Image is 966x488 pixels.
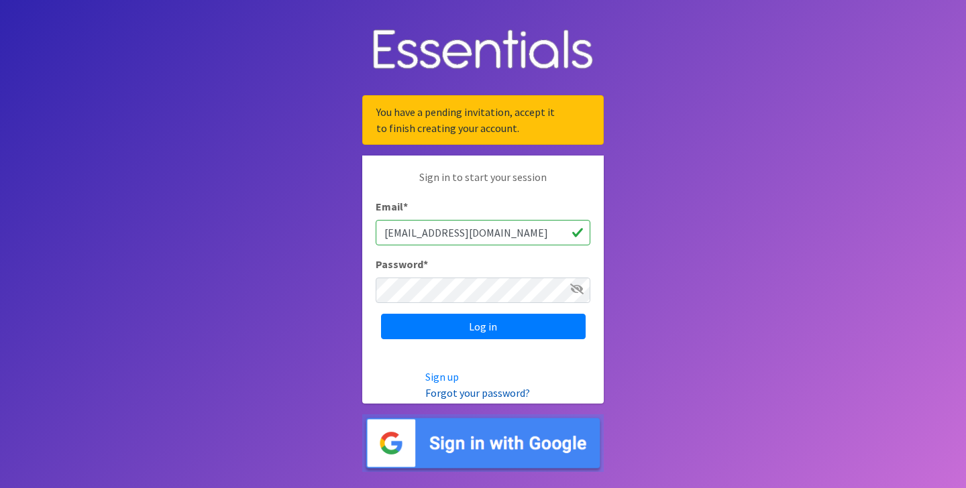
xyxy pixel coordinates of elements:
[362,95,604,145] div: You have a pending invitation, accept it to finish creating your account.
[381,314,586,339] input: Log in
[425,386,530,400] a: Forgot your password?
[376,198,408,215] label: Email
[423,257,428,271] abbr: required
[362,414,604,473] img: Sign in with Google
[425,370,459,383] a: Sign up
[403,200,408,213] abbr: required
[376,169,590,198] p: Sign in to start your session
[362,16,604,85] img: Human Essentials
[376,256,428,272] label: Password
